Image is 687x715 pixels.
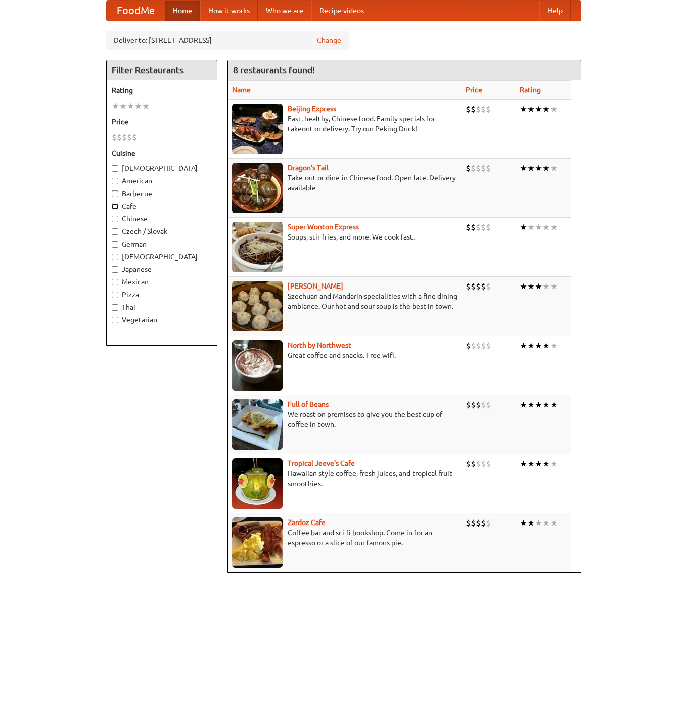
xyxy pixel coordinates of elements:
[112,148,212,158] h5: Cuisine
[232,350,458,360] p: Great coffee and snacks. Free wifi.
[466,163,471,174] li: $
[542,281,550,292] li: ★
[539,1,571,21] a: Help
[122,132,127,143] li: $
[112,292,118,298] input: Pizza
[232,114,458,134] p: Fast, healthy, Chinese food. Family specials for takeout or delivery. Try our Peking Duck!
[471,340,476,351] li: $
[466,517,471,529] li: $
[466,86,482,94] a: Price
[232,458,283,509] img: jeeves.jpg
[550,163,558,174] li: ★
[112,188,212,199] label: Barbecue
[288,164,329,172] a: Dragon's Tail
[486,399,491,410] li: $
[466,458,471,469] li: $
[112,132,117,143] li: $
[107,1,165,21] a: FoodMe
[535,222,542,233] li: ★
[165,1,200,21] a: Home
[134,101,142,112] li: ★
[550,104,558,115] li: ★
[550,281,558,292] li: ★
[132,132,137,143] li: $
[466,281,471,292] li: $
[535,458,542,469] li: ★
[232,222,283,272] img: superwonton.jpg
[527,399,535,410] li: ★
[466,104,471,115] li: $
[112,85,212,96] h5: Rating
[481,281,486,292] li: $
[112,214,212,224] label: Chinese
[232,86,251,94] a: Name
[520,517,527,529] li: ★
[288,282,343,290] a: [PERSON_NAME]
[112,239,212,249] label: German
[106,31,349,50] div: Deliver to: [STREET_ADDRESS]
[476,163,481,174] li: $
[288,223,359,231] a: Super Wonton Express
[471,458,476,469] li: $
[535,399,542,410] li: ★
[527,163,535,174] li: ★
[486,458,491,469] li: $
[232,528,458,548] p: Coffee bar and sci-fi bookshop. Come in for an espresso or a slice of our famous pie.
[119,101,127,112] li: ★
[112,254,118,260] input: [DEMOGRAPHIC_DATA]
[476,281,481,292] li: $
[520,281,527,292] li: ★
[112,176,212,186] label: American
[112,226,212,236] label: Czech / Slovak
[112,201,212,211] label: Cafe
[112,190,118,197] input: Barbecue
[476,104,481,115] li: $
[481,517,486,529] li: $
[527,281,535,292] li: ★
[520,86,541,94] a: Rating
[527,517,535,529] li: ★
[535,281,542,292] li: ★
[550,458,558,469] li: ★
[112,163,212,173] label: [DEMOGRAPHIC_DATA]
[486,340,491,351] li: $
[542,163,550,174] li: ★
[542,517,550,529] li: ★
[527,340,535,351] li: ★
[542,399,550,410] li: ★
[112,290,212,300] label: Pizza
[481,340,486,351] li: $
[527,222,535,233] li: ★
[112,264,212,274] label: Japanese
[112,241,118,248] input: German
[112,277,212,287] label: Mexican
[471,281,476,292] li: $
[476,458,481,469] li: $
[476,340,481,351] li: $
[520,340,527,351] li: ★
[112,203,118,210] input: Cafe
[232,468,458,489] p: Hawaiian style coffee, fresh juices, and tropical fruit smoothies.
[232,232,458,242] p: Soups, stir-fries, and more. We cook fast.
[535,517,542,529] li: ★
[527,458,535,469] li: ★
[288,518,326,527] a: Zardoz Cafe
[288,341,351,349] b: North by Northwest
[232,163,283,213] img: dragon.jpg
[112,315,212,325] label: Vegetarian
[527,104,535,115] li: ★
[117,132,122,143] li: $
[476,222,481,233] li: $
[466,340,471,351] li: $
[550,399,558,410] li: ★
[112,228,118,235] input: Czech / Slovak
[481,458,486,469] li: $
[535,163,542,174] li: ★
[232,399,283,450] img: beans.jpg
[466,222,471,233] li: $
[476,517,481,529] li: $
